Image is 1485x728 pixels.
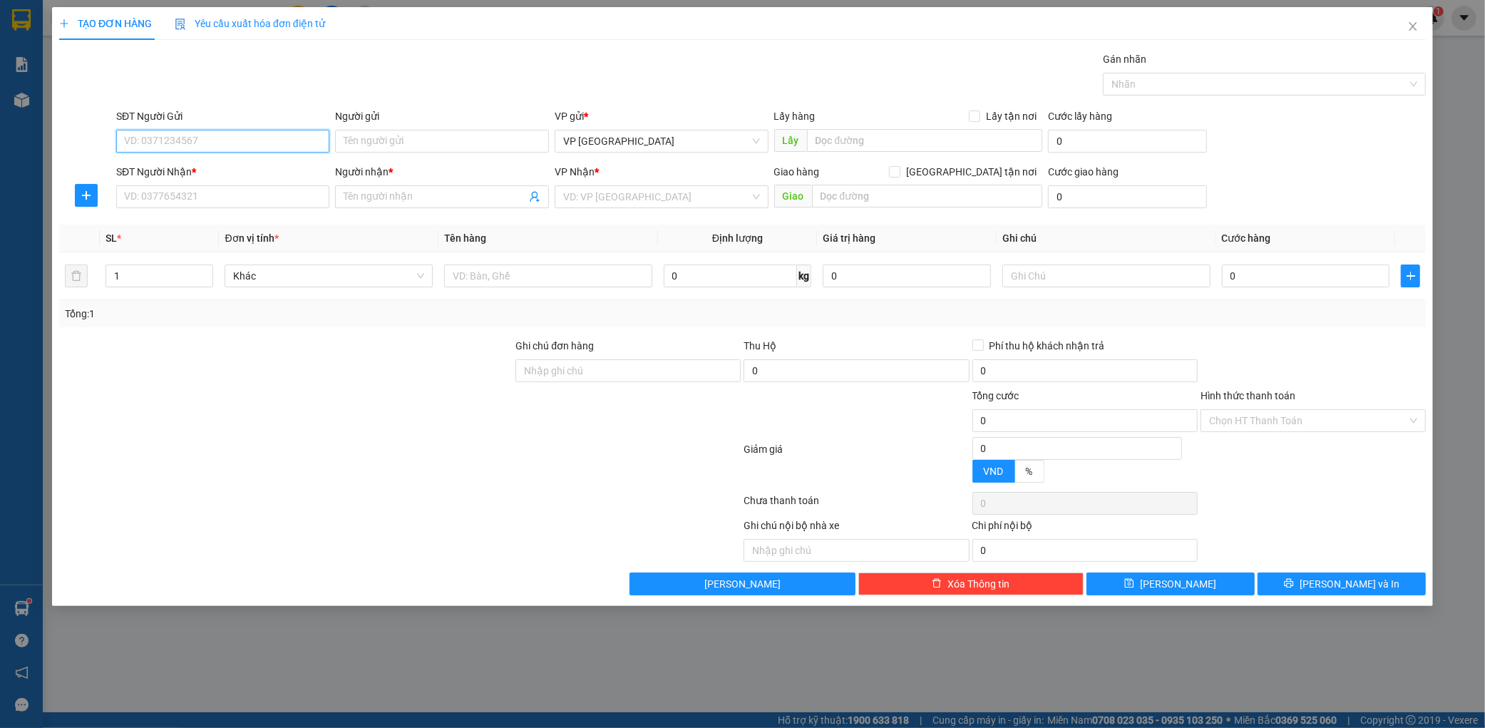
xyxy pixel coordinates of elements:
[444,232,486,244] span: Tên hàng
[563,130,760,152] span: VP Mỹ Đình
[1300,576,1399,592] span: [PERSON_NAME] và In
[712,232,763,244] span: Định lượng
[1048,166,1119,178] label: Cước giao hàng
[1401,265,1420,287] button: plus
[1048,130,1207,153] input: Cước lấy hàng
[106,232,117,244] span: SL
[116,108,330,124] div: SĐT Người Gửi
[335,108,549,124] div: Người gửi
[774,166,820,178] span: Giao hàng
[743,441,971,489] div: Giảm giá
[743,493,971,518] div: Chưa thanh toán
[744,518,969,539] div: Ghi chú nội bộ nhà xe
[444,265,652,287] input: VD: Bàn, Ghế
[823,232,875,244] span: Giá trị hàng
[1222,232,1271,244] span: Cước hàng
[515,340,594,352] label: Ghi chú đơn hàng
[744,539,969,562] input: Nhập ghi chú
[175,18,325,29] span: Yêu cầu xuất hóa đơn điện tử
[807,129,1042,152] input: Dọc đường
[932,578,942,590] span: delete
[997,225,1216,252] th: Ghi chú
[947,576,1009,592] span: Xóa Thông tin
[65,306,573,322] div: Tổng: 1
[225,232,278,244] span: Đơn vị tính
[1393,7,1433,47] button: Close
[823,265,991,287] input: 0
[515,359,741,382] input: Ghi chú đơn hàng
[774,185,812,207] span: Giao
[1002,265,1211,287] input: Ghi Chú
[335,164,549,180] div: Người nhận
[59,19,69,29] span: plus
[704,576,781,592] span: [PERSON_NAME]
[1048,185,1207,208] input: Cước giao hàng
[1124,578,1134,590] span: save
[1103,53,1146,65] label: Gán nhãn
[555,166,595,178] span: VP Nhận
[1402,270,1419,282] span: plus
[900,164,1042,180] span: [GEOGRAPHIC_DATA] tận nơi
[529,191,540,202] span: user-add
[1086,573,1255,595] button: save[PERSON_NAME]
[984,338,1111,354] span: Phí thu hộ khách nhận trả
[59,18,152,29] span: TẠO ĐƠN HÀNG
[774,111,816,122] span: Lấy hàng
[1258,573,1426,595] button: printer[PERSON_NAME] và In
[233,265,424,287] span: Khác
[972,390,1019,401] span: Tổng cước
[797,265,811,287] span: kg
[812,185,1042,207] input: Dọc đường
[630,573,855,595] button: [PERSON_NAME]
[1407,21,1419,32] span: close
[7,86,166,106] li: [PERSON_NAME]
[555,108,769,124] div: VP gửi
[858,573,1084,595] button: deleteXóa Thông tin
[1284,578,1294,590] span: printer
[1048,111,1112,122] label: Cước lấy hàng
[75,184,98,207] button: plus
[1140,576,1216,592] span: [PERSON_NAME]
[972,518,1198,539] div: Chi phí nội bộ
[76,190,97,201] span: plus
[116,164,330,180] div: SĐT Người Nhận
[7,106,166,125] li: In ngày: 12:04 12/10
[175,19,186,30] img: icon
[1201,390,1295,401] label: Hình thức thanh toán
[1026,466,1033,477] span: %
[744,340,776,352] span: Thu Hộ
[984,466,1004,477] span: VND
[774,129,807,152] span: Lấy
[980,108,1042,124] span: Lấy tận nơi
[65,265,88,287] button: delete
